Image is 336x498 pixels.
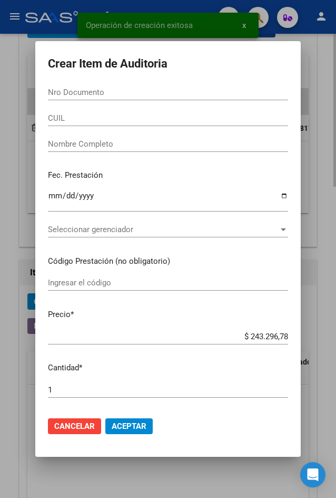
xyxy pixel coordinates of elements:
[105,418,153,434] button: Aceptar
[54,422,95,431] span: Cancelar
[48,309,288,321] p: Precio
[112,422,146,431] span: Aceptar
[48,54,288,74] h2: Crear Item de Auditoria
[48,169,288,181] p: Fec. Prestación
[48,362,288,374] p: Cantidad
[48,418,101,434] button: Cancelar
[48,225,279,234] span: Seleccionar gerenciador
[300,462,325,487] div: Open Intercom Messenger
[48,255,288,267] p: Código Prestación (no obligatorio)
